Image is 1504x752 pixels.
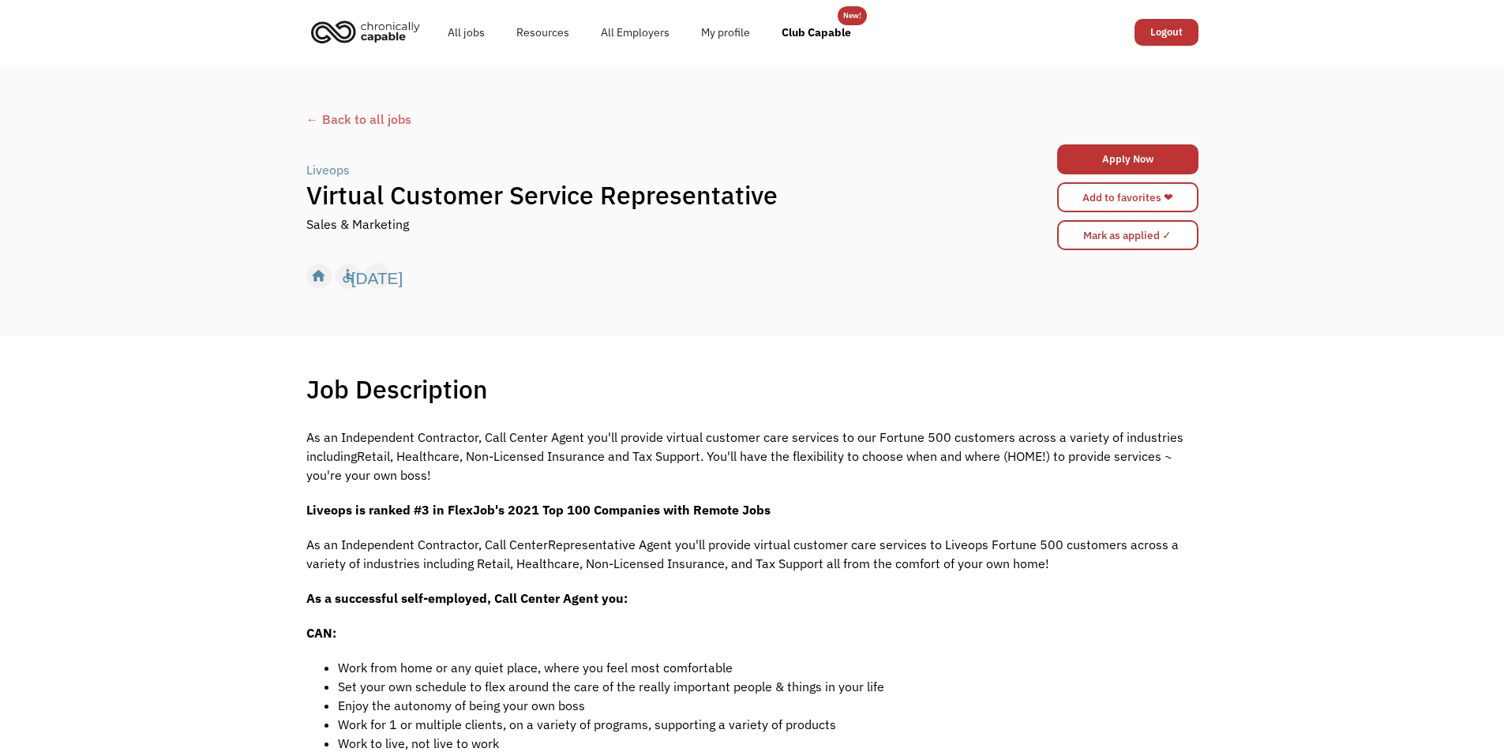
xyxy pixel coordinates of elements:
div: [DATE] [351,264,403,288]
p: As an Independent Contractor, Call CenterRepresentative Agent you'll provide virtual customer car... [306,535,1198,573]
li: Enjoy the autonomy of being your own boss [338,696,1198,715]
h1: Virtual Customer Service Representative [306,179,976,211]
img: Chronically Capable logo [306,14,425,49]
form: Mark as applied form [1057,216,1198,254]
a: Resources [501,7,585,58]
strong: As a successful self-employed, Call Center Agent you: [306,590,628,606]
h1: Job Description [306,373,488,405]
strong: Liveops is ranked #3 in FlexJob's 2021 Top 100 Companies with Remote Jobs [306,502,771,518]
a: Apply Now [1057,144,1198,174]
a: All Employers [585,7,685,58]
li: Work from home or any quiet place, where you feel most comfortable [338,658,1198,677]
div: Sales & Marketing [306,215,409,234]
li: Set your own schedule to flex around the care of the really important people & things in your life [338,677,1198,696]
div: New! [843,6,861,25]
div: Liveops [306,160,350,179]
strong: CAN: [306,625,336,641]
a: Liveops [306,160,354,179]
p: As an Independent Contractor, Call Center Agent you'll provide virtual customer care services to ... [306,428,1198,484]
li: Work for 1 or multiple clients, on a variety of programs, supporting a variety of products [338,715,1198,734]
a: ← Back to all jobs [306,110,1198,129]
div: accessible [339,264,356,288]
a: Add to favorites ❤ [1057,182,1198,212]
a: All jobs [432,7,501,58]
div: home [310,264,327,288]
a: Club Capable [766,7,867,58]
a: home [306,14,432,49]
input: Mark as applied ✓ [1057,220,1198,250]
a: Logout [1135,19,1198,46]
a: My profile [685,7,766,58]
